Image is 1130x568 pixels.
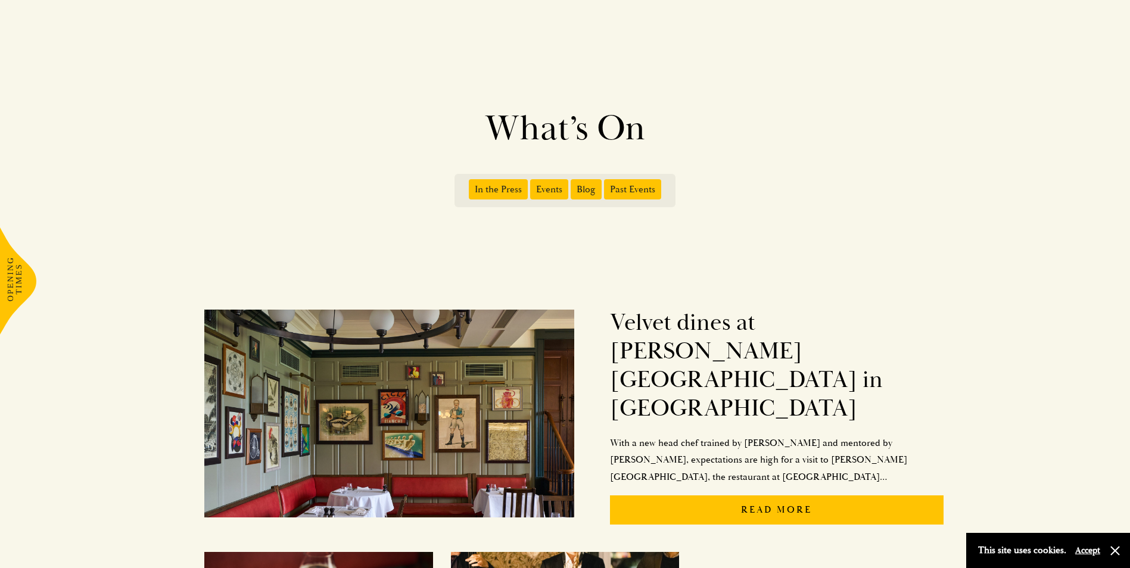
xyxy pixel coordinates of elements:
[610,308,944,423] h2: Velvet dines at [PERSON_NAME][GEOGRAPHIC_DATA] in [GEOGRAPHIC_DATA]
[1075,545,1100,556] button: Accept
[604,179,661,199] span: Past Events
[610,495,944,525] p: Read More
[1109,545,1121,557] button: Close and accept
[226,107,905,150] h1: What’s On
[571,179,602,199] span: Blog
[978,542,1066,559] p: This site uses cookies.
[530,179,568,199] span: Events
[610,435,944,486] p: With a new head chef trained by [PERSON_NAME] and mentored by [PERSON_NAME], expectations are hig...
[469,179,528,199] span: In the Press
[204,297,943,534] a: Velvet dines at [PERSON_NAME][GEOGRAPHIC_DATA] in [GEOGRAPHIC_DATA]With a new head chef trained b...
